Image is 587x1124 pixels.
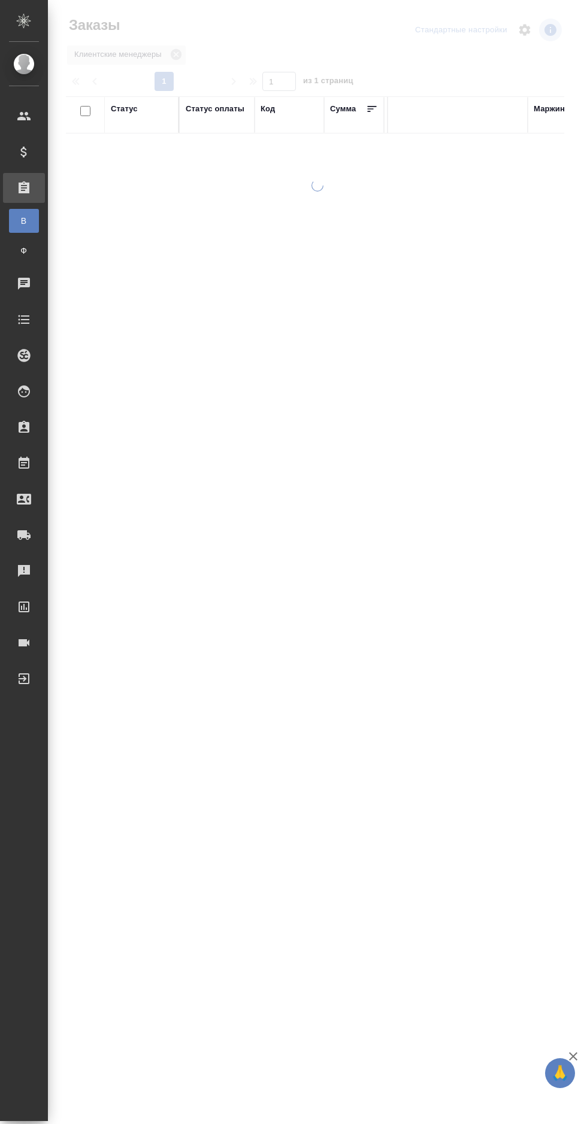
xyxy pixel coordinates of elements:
div: Статус оплаты [186,103,244,115]
div: Код [261,103,275,115]
span: 🙏 [550,1061,570,1086]
div: Сумма [330,103,356,115]
button: 🙏 [545,1058,575,1088]
span: Ф [15,245,33,257]
div: Статус [111,103,138,115]
span: В [15,215,33,227]
a: В [9,209,39,233]
a: Ф [9,239,39,263]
